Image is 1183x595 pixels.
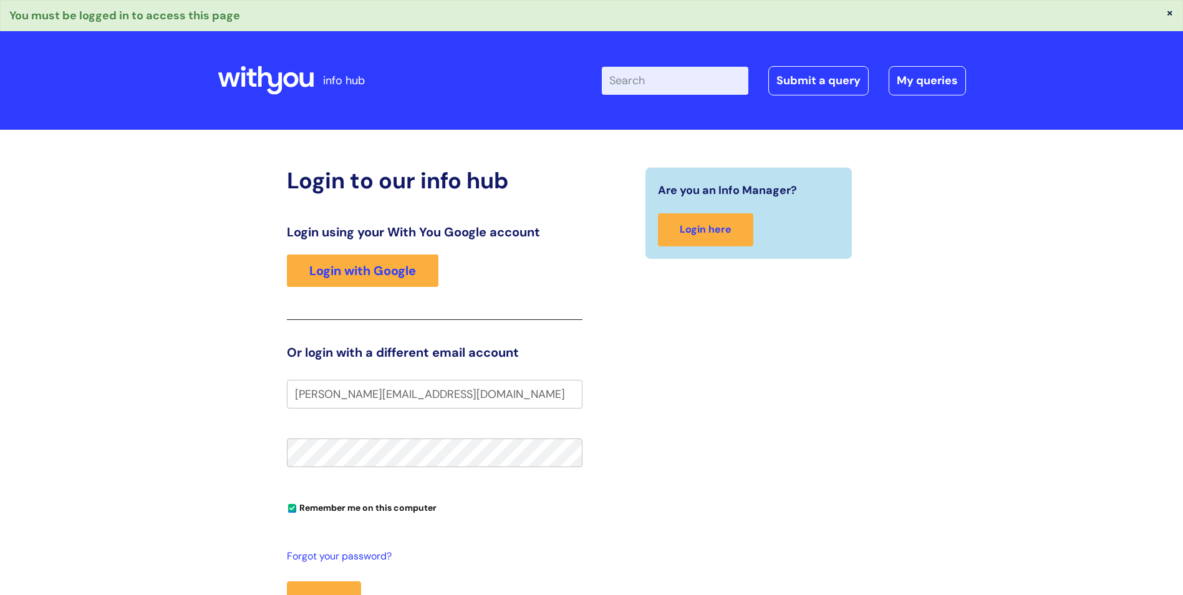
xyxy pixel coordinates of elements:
button: × [1166,7,1174,18]
h3: Or login with a different email account [287,345,582,360]
h3: Login using your With You Google account [287,225,582,239]
a: Forgot your password? [287,548,576,566]
input: Search [602,67,748,94]
input: Remember me on this computer [288,505,296,513]
p: info hub [323,70,365,90]
input: Your e-mail address [287,380,582,409]
span: Are you an Info Manager? [658,180,797,200]
label: Remember me on this computer [287,500,437,513]
a: Submit a query [768,66,869,95]
a: My queries [889,66,966,95]
h2: Login to our info hub [287,167,582,194]
div: You can uncheck this option if you're logging in from a shared device [287,497,582,517]
a: Login with Google [287,254,438,287]
a: Login here [658,213,753,246]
